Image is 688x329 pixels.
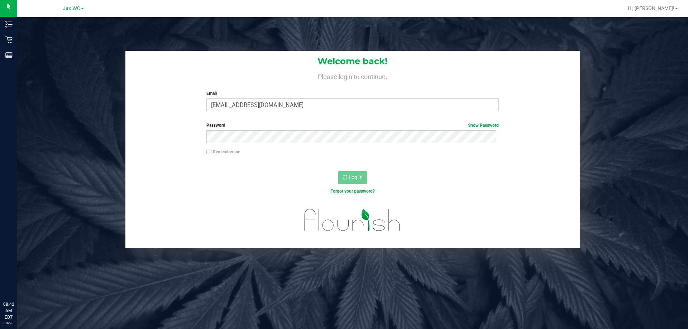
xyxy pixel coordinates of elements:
[5,21,13,28] inline-svg: Inventory
[5,52,13,59] inline-svg: Reports
[349,174,363,180] span: Log In
[338,171,367,184] button: Log In
[468,123,499,128] a: Show Password
[3,320,14,326] p: 08/28
[330,189,375,194] a: Forgot your password?
[63,5,80,11] span: Jax WC
[5,36,13,43] inline-svg: Retail
[628,5,674,11] span: Hi, [PERSON_NAME]!
[3,301,14,320] p: 08:42 AM EDT
[206,149,240,155] label: Remember me
[206,90,498,97] label: Email
[206,150,211,155] input: Remember me
[296,202,409,238] img: flourish_logo.svg
[125,57,580,66] h1: Welcome back!
[125,72,580,80] h4: Please login to continue.
[206,123,225,128] span: Password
